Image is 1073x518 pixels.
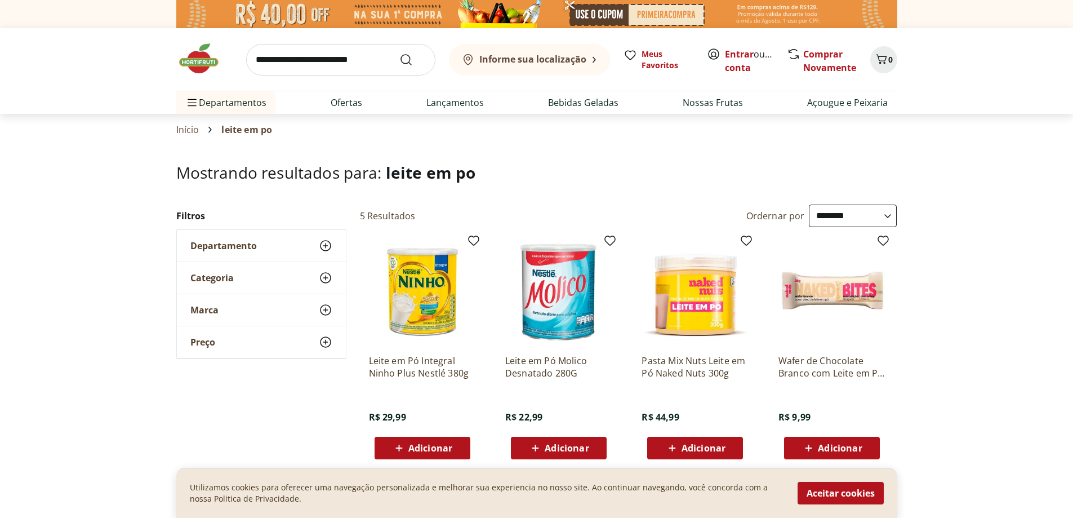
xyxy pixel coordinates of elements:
[642,238,749,346] img: Pasta Mix Nuts Leite em Pó Naked Nuts 300g
[331,96,362,109] a: Ofertas
[803,48,856,74] a: Comprar Novamente
[798,482,884,504] button: Aceitar cookies
[375,437,470,459] button: Adicionar
[185,89,199,116] button: Menu
[647,437,743,459] button: Adicionar
[642,411,679,423] span: R$ 44,99
[725,47,775,74] span: ou
[505,411,542,423] span: R$ 22,99
[221,125,272,135] span: leite em po
[177,230,346,262] button: Departamento
[683,96,743,109] a: Nossas Frutas
[426,96,484,109] a: Lançamentos
[725,48,787,74] a: Criar conta
[784,437,880,459] button: Adicionar
[449,44,610,76] button: Informe sua localização
[408,444,452,453] span: Adicionar
[399,53,426,67] button: Submit Search
[369,238,476,346] img: Leite em Pó Integral Ninho Plus Nestlé 380g
[548,96,618,109] a: Bebidas Geladas
[190,337,215,348] span: Preço
[176,42,233,76] img: Hortifruti
[177,294,346,326] button: Marca
[778,411,811,423] span: R$ 9,99
[807,96,888,109] a: Açougue e Peixaria
[190,304,219,316] span: Marca
[682,444,725,453] span: Adicionar
[190,482,784,504] p: Utilizamos cookies para oferecer uma navegação personalizada e melhorar sua experiencia no nosso ...
[185,89,266,116] span: Departamentos
[746,210,805,222] label: Ordernar por
[360,210,416,222] h2: 5 Resultados
[870,46,897,73] button: Carrinho
[725,48,754,60] a: Entrar
[642,355,749,379] a: Pasta Mix Nuts Leite em Pó Naked Nuts 300g
[818,444,862,453] span: Adicionar
[190,240,257,251] span: Departamento
[511,437,607,459] button: Adicionar
[176,205,346,227] h2: Filtros
[505,238,612,346] img: Leite em Pó Molico Desnatado 280G
[778,355,885,379] a: Wafer de Chocolate Branco com Leite em Pó Naked Nuts 26g
[176,125,199,135] a: Início
[177,326,346,358] button: Preço
[190,272,234,284] span: Categoria
[177,262,346,294] button: Categoria
[369,411,406,423] span: R$ 29,99
[778,238,885,346] img: Wafer de Chocolate Branco com Leite em Pó Naked Nuts 26g
[479,53,586,65] b: Informe sua localização
[624,48,693,71] a: Meus Favoritos
[369,355,476,379] a: Leite em Pó Integral Ninho Plus Nestlé 380g
[505,355,612,379] a: Leite em Pó Molico Desnatado 280G
[545,444,589,453] span: Adicionar
[888,54,893,65] span: 0
[176,163,897,181] h1: Mostrando resultados para:
[386,162,476,183] span: leite em po
[642,48,693,71] span: Meus Favoritos
[246,44,435,76] input: search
